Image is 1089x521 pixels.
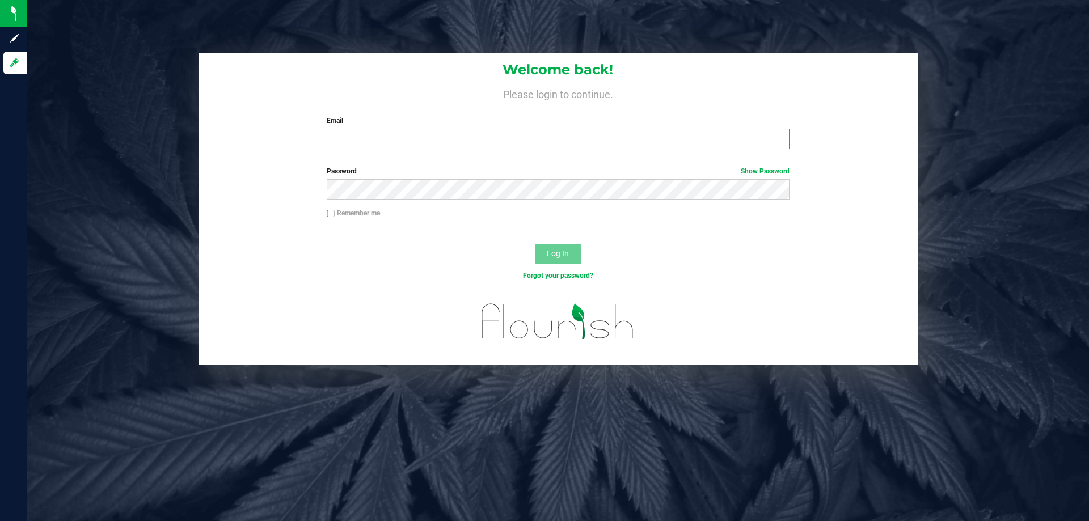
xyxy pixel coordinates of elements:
[535,244,581,264] button: Log In
[199,62,918,77] h1: Welcome back!
[199,86,918,100] h4: Please login to continue.
[468,293,648,350] img: flourish_logo.svg
[741,167,790,175] a: Show Password
[327,116,789,126] label: Email
[327,210,335,218] input: Remember me
[9,57,20,69] inline-svg: Log in
[523,272,593,279] a: Forgot your password?
[9,33,20,44] inline-svg: Sign up
[547,249,569,258] span: Log In
[327,208,380,218] label: Remember me
[327,167,357,175] span: Password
